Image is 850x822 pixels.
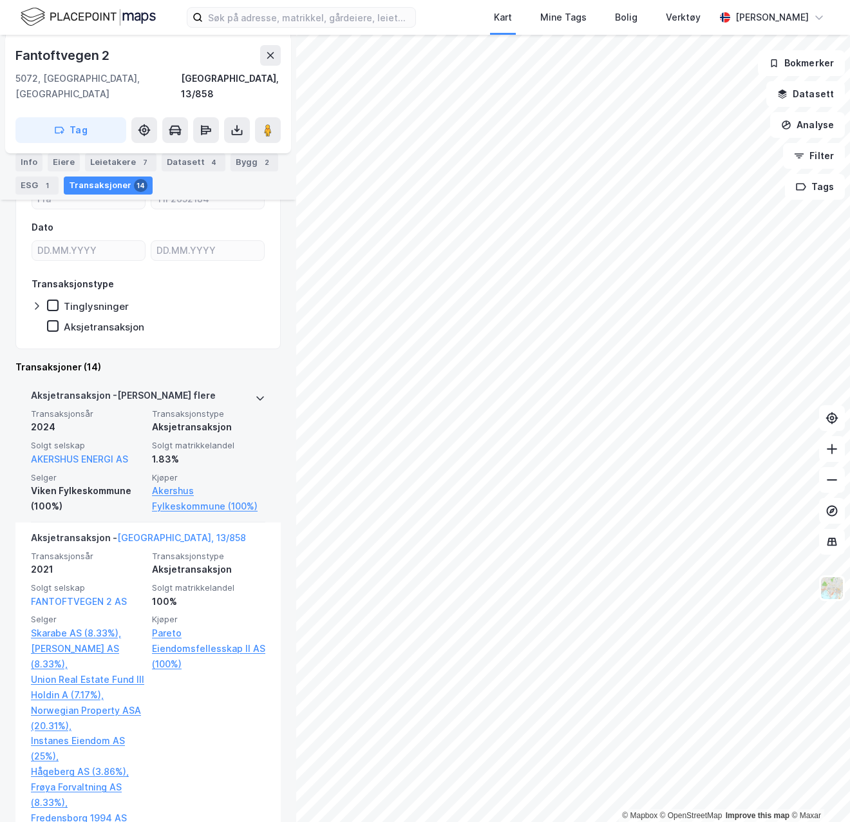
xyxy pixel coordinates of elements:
div: 2024 [31,419,144,435]
a: [GEOGRAPHIC_DATA], 13/858 [117,532,246,543]
span: Solgt selskap [31,440,144,451]
div: Aksjetransaksjon - [31,530,246,551]
span: Transaksjonsår [31,408,144,419]
span: Solgt matrikkelandel [152,582,265,593]
img: Z [820,576,844,600]
div: Datasett [162,153,225,171]
button: Analyse [770,112,845,138]
button: Tag [15,117,126,143]
input: DD.MM.YYYY [32,241,145,260]
input: DD.MM.YYYY [151,241,264,260]
div: Transaksjoner (14) [15,359,281,375]
a: Norwegian Property ASA (20.31%), [31,703,144,734]
span: Kjøper [152,614,265,625]
div: Viken Fylkeskommune (100%) [31,483,144,514]
div: Aksjetransaksjon [152,419,265,435]
button: Datasett [766,81,845,107]
span: Selger [31,472,144,483]
div: Tinglysninger [64,300,129,312]
button: Bokmerker [758,50,845,76]
a: Akershus Fylkeskommune (100%) [152,483,265,514]
a: FANTOFTVEGEN 2 AS [31,596,127,607]
div: Leietakere [85,153,156,171]
a: AKERSHUS ENERGI AS [31,454,128,464]
span: Transaksjonstype [152,408,265,419]
div: Kart [494,10,512,25]
div: 4 [207,156,220,169]
div: Transaksjonstype [32,276,114,292]
div: Transaksjoner [64,177,153,195]
div: Bolig [615,10,637,25]
span: Kjøper [152,472,265,483]
div: 1 [41,179,53,192]
span: Selger [31,614,144,625]
div: 2021 [31,562,144,577]
div: Aksjetransaksjon [64,321,144,333]
a: Mapbox [622,811,657,820]
div: ESG [15,177,59,195]
span: Solgt matrikkelandel [152,440,265,451]
input: Søk på adresse, matrikkel, gårdeiere, leietakere eller personer [203,8,415,27]
div: Dato [32,220,53,235]
span: Solgt selskap [31,582,144,593]
div: Verktøy [666,10,701,25]
div: Aksjetransaksjon [152,562,265,577]
a: Hågeberg AS (3.86%), [31,764,144,779]
a: Pareto Eiendomsfellesskap II AS (100%) [152,626,265,672]
a: Frøya Forvaltning AS (8.33%), [31,779,144,810]
button: Filter [783,143,845,169]
div: Mine Tags [540,10,587,25]
div: Bygg [231,153,278,171]
button: Tags [785,174,845,200]
div: 7 [138,156,151,169]
div: [PERSON_NAME] [735,10,809,25]
div: 100% [152,594,265,609]
a: OpenStreetMap [660,811,722,820]
div: Aksjetransaksjon - [PERSON_NAME] flere [31,388,216,408]
img: logo.f888ab2527a4732fd821a326f86c7f29.svg [21,6,156,28]
div: 2 [260,156,273,169]
div: 5072, [GEOGRAPHIC_DATA], [GEOGRAPHIC_DATA] [15,71,181,102]
div: [GEOGRAPHIC_DATA], 13/858 [181,71,281,102]
div: Info [15,153,42,171]
iframe: Chat Widget [786,760,850,822]
a: [PERSON_NAME] AS (8.33%), [31,641,144,672]
a: Skarabe AS (8.33%), [31,626,144,641]
span: Transaksjonstype [152,551,265,562]
span: Transaksjonsår [31,551,144,562]
div: 1.83% [152,452,265,467]
div: Fantoftvegen 2 [15,45,112,66]
a: Improve this map [726,811,789,820]
a: Instanes Eiendom AS (25%), [31,733,144,764]
a: Union Real Estate Fund III Holdin A (7.17%), [31,672,144,703]
div: 14 [134,179,147,192]
div: Eiere [48,153,80,171]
